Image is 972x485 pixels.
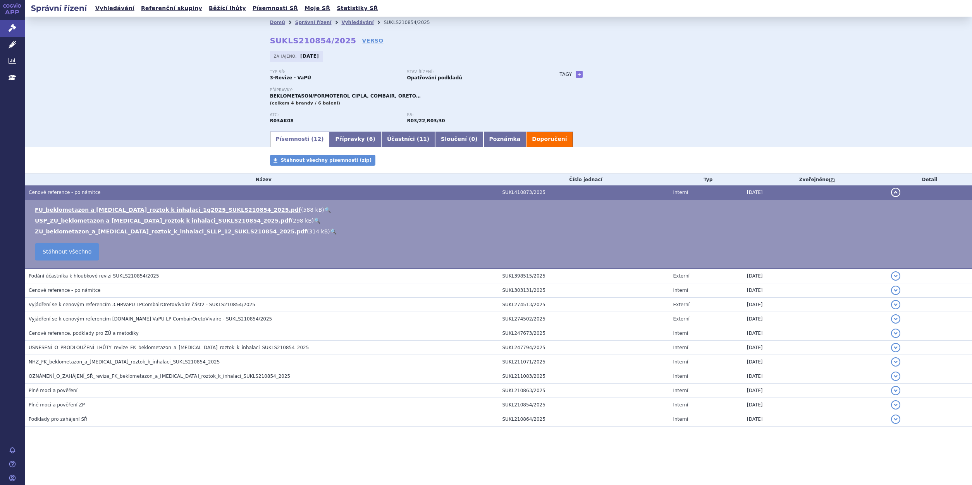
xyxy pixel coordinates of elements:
span: Zahájeno: [274,53,298,59]
button: detail [891,343,900,352]
span: Plné moci a pověření ZP [29,402,85,408]
a: Písemnosti SŘ [250,3,300,14]
h2: Správní řízení [25,3,93,14]
td: [DATE] [743,298,887,312]
td: SUKL398515/2025 [499,269,669,283]
td: SUKL210863/2025 [499,384,669,398]
th: Zveřejněno [743,174,887,185]
a: Běžící lhůty [206,3,248,14]
a: Vyhledávání [341,20,373,25]
span: Interní [673,345,688,350]
span: Vyjádření se k cenovým referencím 3.HR VaPU LP CombairOretoVivaire - SUKLS210854/2025 [29,316,272,322]
td: [DATE] [743,341,887,355]
button: detail [891,400,900,410]
span: Interní [673,331,688,336]
th: Číslo jednací [499,174,669,185]
button: detail [891,188,900,197]
strong: [DATE] [300,53,319,59]
a: Přípravky (6) [330,132,381,147]
a: Statistiky SŘ [334,3,380,14]
span: 12 [314,136,321,142]
td: SUKL247794/2025 [499,341,669,355]
a: Domů [270,20,285,25]
td: [DATE] [743,326,887,341]
span: 11 [419,136,427,142]
li: ( ) [35,228,964,235]
a: Správní řízení [295,20,332,25]
td: [DATE] [743,269,887,283]
span: Vyjádření se k cenovým referencím 3.HRVaPU LPCombairOretoVivaire část2 - SUKLS210854/2025 [29,302,255,307]
td: SUKL274502/2025 [499,312,669,326]
span: Plné moci a pověření [29,388,77,393]
td: SUKL274513/2025 [499,298,669,312]
button: detail [891,415,900,424]
span: Stáhnout všechny písemnosti (zip) [281,158,372,163]
span: Podklady pro zahájení SŘ [29,416,87,422]
li: SUKLS210854/2025 [384,17,440,28]
a: VERSO [362,37,383,45]
li: ( ) [35,217,964,225]
a: 🔍 [314,218,320,224]
span: Interní [673,402,688,408]
button: detail [891,372,900,381]
a: Poznámka [483,132,526,147]
a: 🔍 [324,207,331,213]
span: Cenové reference - po námitce [29,190,101,195]
p: RS: [407,113,537,117]
div: , [407,113,544,124]
a: 🔍 [330,228,337,235]
th: Detail [887,174,972,185]
span: Cenové reference - po námitce [29,288,101,293]
th: Typ [669,174,743,185]
td: SUKL247673/2025 [499,326,669,341]
h3: Tagy [560,70,572,79]
strong: Opatřování podkladů [407,75,462,81]
strong: fixní kombinace léčivých látek beklometazon a formoterol [407,118,425,123]
td: SUKL210864/2025 [499,412,669,427]
strong: FORMOTEROL A BEKLOMETASON [270,118,294,123]
a: USP_ZU_beklometazon a [MEDICAL_DATA]_roztok k inhalaci_SUKLS210854_2025.pdf [35,218,291,224]
a: + [576,71,583,78]
a: Vyhledávání [93,3,137,14]
span: 6 [369,136,373,142]
span: Interní [673,359,688,365]
td: [DATE] [743,355,887,369]
button: detail [891,357,900,367]
span: USNESENÍ_O_PRODLOUŽENÍ_LHŮTY_revize_FK_beklometazon_a_formoterol_roztok_k_inhalaci_SUKLS210854_2025 [29,345,309,350]
button: detail [891,386,900,395]
span: BEKLOMETASON/FORMOTEROL CIPLA, COMBAIR, ORETO… [270,93,421,99]
button: detail [891,329,900,338]
td: SUKL210854/2025 [499,398,669,412]
td: SUKL303131/2025 [499,283,669,298]
a: ZU_beklometazon_a_[MEDICAL_DATA]_roztok_k_inhalaci_SLLP_12_SUKLS210854_2025.pdf [35,228,307,235]
a: Doporučení [526,132,573,147]
button: detail [891,300,900,309]
td: [DATE] [743,185,887,200]
span: OZNÁMENÍ_O_ZAHÁJENÍ_SŘ_revize_FK_beklometazon_a_formoterol_roztok_k_inhalaci_SUKLS210854_2025 [29,374,290,379]
strong: SUKLS210854/2025 [270,36,356,45]
td: [DATE] [743,384,887,398]
a: Referenční skupiny [139,3,205,14]
span: (celkem 4 brandy / 6 balení) [270,101,341,106]
p: Typ SŘ: [270,70,399,74]
p: Přípravky: [270,88,544,93]
strong: tiotropium bromid a glycopyrronium bromid [427,118,445,123]
span: Externí [673,302,689,307]
span: Externí [673,273,689,279]
span: Interní [673,374,688,379]
span: Interní [673,388,688,393]
a: Moje SŘ [302,3,332,14]
span: Interní [673,288,688,293]
a: Stáhnout všechny písemnosti (zip) [270,155,376,166]
a: FU_beklometazon a [MEDICAL_DATA]_roztok k inhalaci_1q2025_SUKLS210854_2025.pdf [35,207,301,213]
a: Písemnosti (12) [270,132,330,147]
td: SUKL211071/2025 [499,355,669,369]
span: Externí [673,316,689,322]
span: 588 kB [303,207,322,213]
button: detail [891,314,900,324]
td: [DATE] [743,312,887,326]
button: detail [891,286,900,295]
span: Interní [673,416,688,422]
a: Sloučení (0) [435,132,483,147]
span: 298 kB [293,218,312,224]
